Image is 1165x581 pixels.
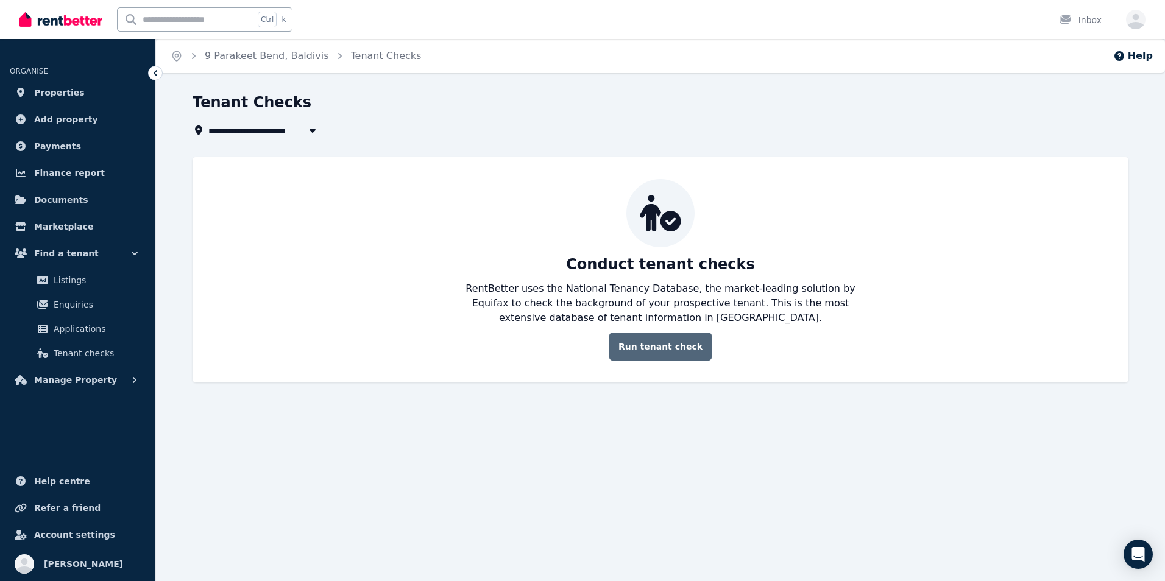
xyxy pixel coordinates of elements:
[10,241,146,266] button: Find a tenant
[193,93,311,112] h1: Tenant Checks
[10,523,146,547] a: Account settings
[15,341,141,365] a: Tenant checks
[34,85,85,100] span: Properties
[10,469,146,493] a: Help centre
[54,273,136,287] span: Listings
[156,39,436,73] nav: Breadcrumb
[34,373,117,387] span: Manage Property
[10,161,146,185] a: Finance report
[10,107,146,132] a: Add property
[1059,14,1102,26] div: Inbox
[34,527,115,542] span: Account settings
[34,112,98,127] span: Add property
[10,80,146,105] a: Properties
[10,214,146,239] a: Marketplace
[609,333,712,361] a: Run tenant check
[54,322,136,336] span: Applications
[1113,49,1153,63] button: Help
[54,346,136,361] span: Tenant checks
[258,12,277,27] span: Ctrl
[10,188,146,212] a: Documents
[34,501,101,515] span: Refer a friend
[1124,540,1153,569] div: Open Intercom Messenger
[566,255,755,274] p: Conduct tenant checks
[19,10,102,29] img: RentBetter
[15,292,141,317] a: Enquiries
[34,192,88,207] span: Documents
[34,166,105,180] span: Finance report
[34,139,81,153] span: Payments
[205,50,329,62] a: 9 Parakeet Bend, Baldivis
[54,297,136,312] span: Enquiries
[10,134,146,158] a: Payments
[10,67,48,76] span: ORGANISE
[34,246,99,261] span: Find a tenant
[15,317,141,341] a: Applications
[10,368,146,392] button: Manage Property
[10,496,146,520] a: Refer a friend
[34,474,90,488] span: Help centre
[44,557,123,571] span: [PERSON_NAME]
[282,15,286,24] span: k
[456,281,865,325] p: RentBetter uses the National Tenancy Database, the market-leading solution by Equifax to check th...
[34,219,93,234] span: Marketplace
[15,268,141,292] a: Listings
[351,50,422,62] a: Tenant Checks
